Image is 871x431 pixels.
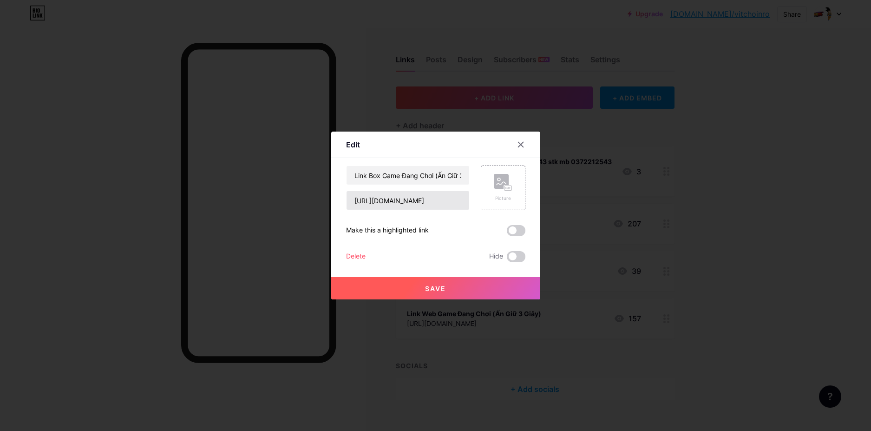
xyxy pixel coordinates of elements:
[489,251,503,262] span: Hide
[346,139,360,150] div: Edit
[347,191,469,210] input: URL
[346,225,429,236] div: Make this a highlighted link
[346,251,366,262] div: Delete
[425,285,446,292] span: Save
[347,166,469,185] input: Title
[331,277,540,299] button: Save
[494,195,512,202] div: Picture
